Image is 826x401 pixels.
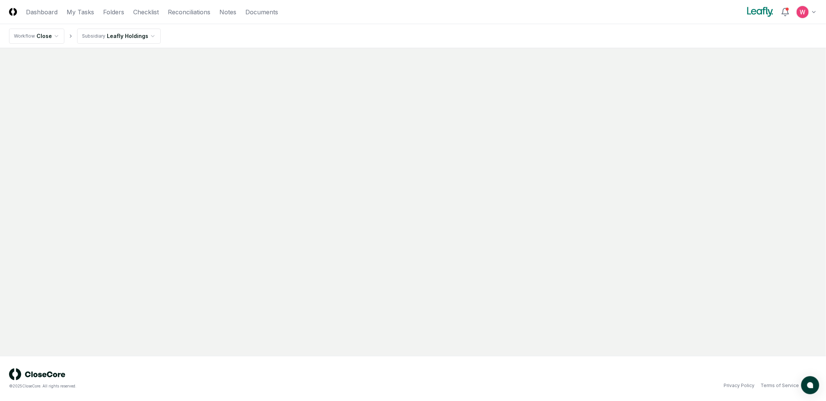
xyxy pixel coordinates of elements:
[9,368,65,380] img: logo
[168,8,210,17] a: Reconciliations
[219,8,236,17] a: Notes
[67,8,94,17] a: My Tasks
[133,8,159,17] a: Checklist
[724,382,755,389] a: Privacy Policy
[103,8,124,17] a: Folders
[797,6,809,18] img: ACg8ocIceHSWyQfagGvDoxhDyw_3B2kX-HJcUhl_gb0t8GGG-Ydwuw=s96-c
[26,8,58,17] a: Dashboard
[761,382,799,389] a: Terms of Service
[9,383,413,389] div: © 2025 CloseCore. All rights reserved.
[9,8,17,16] img: Logo
[801,376,819,394] button: atlas-launcher
[14,33,35,39] div: Workflow
[245,8,278,17] a: Documents
[745,6,775,18] img: Leafly logo
[9,29,161,44] nav: breadcrumb
[82,33,105,39] div: Subsidiary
